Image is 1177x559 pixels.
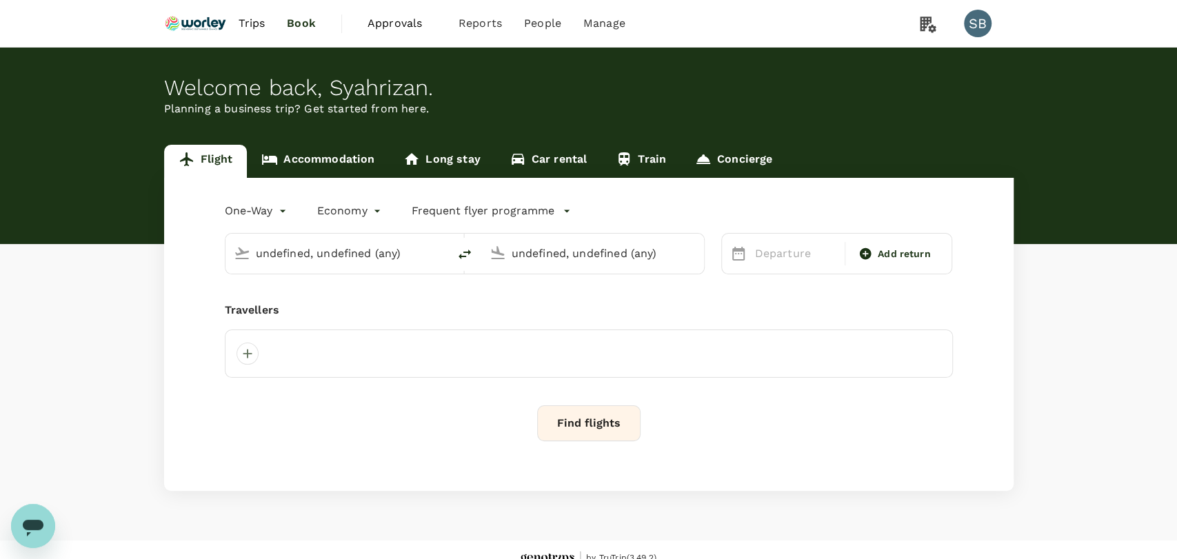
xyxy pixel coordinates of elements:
span: Manage [583,15,625,32]
div: Travellers [225,302,953,318]
span: Approvals [368,15,436,32]
p: Frequent flyer programme [412,203,554,219]
div: One-Way [225,200,290,222]
img: Ranhill Worley Sdn Bhd [164,8,228,39]
a: Car rental [495,145,602,178]
span: Add return [878,247,931,261]
div: SB [964,10,992,37]
span: Book [287,15,316,32]
span: Reports [459,15,502,32]
p: Planning a business trip? Get started from here. [164,101,1014,117]
input: Depart from [256,243,419,264]
div: Economy [317,200,384,222]
p: Departure [755,245,836,262]
iframe: Button to launch messaging window [11,504,55,548]
button: Frequent flyer programme [412,203,571,219]
a: Long stay [389,145,494,178]
a: Concierge [681,145,787,178]
button: Find flights [537,405,641,441]
button: Open [694,252,697,254]
span: Trips [238,15,265,32]
button: Open [439,252,441,254]
a: Accommodation [247,145,389,178]
input: Going to [512,243,675,264]
a: Train [601,145,681,178]
span: People [524,15,561,32]
button: delete [448,238,481,271]
a: Flight [164,145,248,178]
div: Welcome back , Syahrizan . [164,75,1014,101]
